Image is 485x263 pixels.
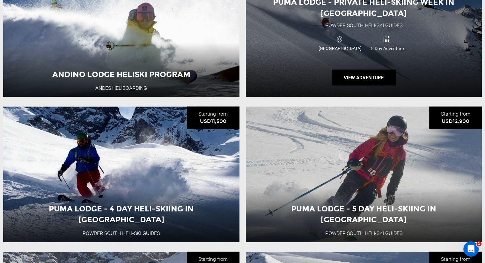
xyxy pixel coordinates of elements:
span: 1 [476,241,481,246]
div: Powder South Heli-Ski Guides [325,22,402,29]
button: View Adventure [332,70,396,86]
span: [GEOGRAPHIC_DATA] [317,45,364,52]
iframe: Intercom live chat [463,241,479,257]
span: 8 Day Adventure [364,45,411,52]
